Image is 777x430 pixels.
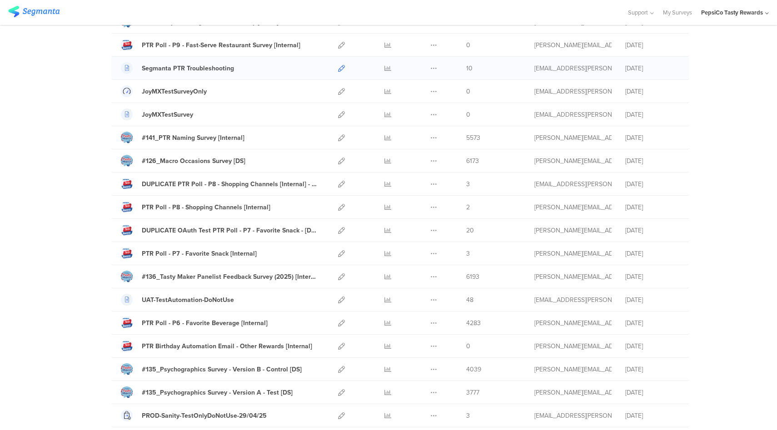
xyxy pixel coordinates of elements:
div: UAT-TestAutomation-DoNotUse [142,295,234,305]
span: 48 [466,295,473,305]
a: PTR Poll - P6 - Favorite Beverage [Internal] [121,317,268,329]
span: 0 [466,87,470,96]
div: megan.lynch@pepsico.com [534,365,612,374]
span: 20 [466,226,474,235]
div: [DATE] [625,226,680,235]
div: PTR Poll - P9 - Fast-Serve Restaurant Survey [Internal] [142,40,300,50]
span: 3 [466,249,470,258]
div: DUPLICATE OAuth Test PTR Poll - P7 - Favorite Snack - 7.17.25 [142,226,318,235]
div: [DATE] [625,318,680,328]
a: UAT-TestAutomation-DoNotUse [121,294,234,306]
span: 2 [466,203,470,212]
div: megan.lynch@pepsico.com [534,203,612,212]
a: PTR Poll - P9 - Fast-Serve Restaurant Survey [Internal] [121,39,300,51]
div: [DATE] [625,64,680,73]
div: #141_PTR Naming Survey [Internal] [142,133,244,143]
span: 3 [466,411,470,420]
div: PROD-Sanity-TestOnlyDoNotUse-29/04/25 [142,411,267,420]
div: #135_Psychographics Survey - Version A - Test [DS] [142,388,293,397]
a: #135_Psychographics Survey - Version B - Control [DS] [121,363,302,375]
div: andreza.godoy.contractor@pepsico.com [534,179,612,189]
span: 10 [466,64,473,73]
div: andreza.godoy.contractor@pepsico.com [534,87,612,96]
div: megan.lynch@pepsico.com [534,388,612,397]
div: [DATE] [625,40,680,50]
a: #141_PTR Naming Survey [Internal] [121,132,244,143]
div: megan.lynch@pepsico.com [534,318,612,328]
div: Segmanta PTR Troubleshooting [142,64,234,73]
a: JoyMXTestSurvey [121,109,193,120]
a: #136_Tasty Maker Panelist Feedback Survey (2025) [Internal] [121,271,318,282]
div: andreza.godoy.contractor@pepsico.com [534,411,612,420]
a: PTR Poll - P7 - Favorite Snack [Internal] [121,247,257,259]
div: PTR Poll - P8 - Shopping Channels [Internal] [142,203,270,212]
div: megan.lynch@pepsico.com [534,156,612,166]
div: PTR Poll - P7 - Favorite Snack [Internal] [142,249,257,258]
div: [DATE] [625,110,680,119]
a: JoyMXTestSurveyOnly [121,85,207,97]
span: 0 [466,341,470,351]
span: 4039 [466,365,481,374]
div: PTR Poll - P6 - Favorite Beverage [Internal] [142,318,268,328]
div: andreza.godoy.contractor@pepsico.com [534,110,612,119]
a: DUPLICATE OAuth Test PTR Poll - P7 - Favorite Snack - [DATE] [121,224,318,236]
div: megan.lynch@pepsico.com [534,272,612,282]
span: 3 [466,179,470,189]
div: [DATE] [625,295,680,305]
div: andreza.godoy.contractor@pepsico.com [534,64,612,73]
div: #135_Psychographics Survey - Version B - Control [DS] [142,365,302,374]
div: [DATE] [625,249,680,258]
div: riel@segmanta.com [534,226,612,235]
div: megan.lynch@pepsico.com [534,133,612,143]
a: PTR Birthday Automation Email - Other Rewards [Internal] [121,340,312,352]
div: PTR Birthday Automation Email - Other Rewards [Internal] [142,341,312,351]
div: megan.lynch@pepsico.com [534,40,612,50]
span: 0 [466,40,470,50]
img: segmanta logo [8,6,60,17]
div: andreza.godoy.contractor@pepsico.com [534,295,612,305]
div: [DATE] [625,365,680,374]
a: #126_Macro Occasions Survey [DS] [121,155,245,167]
div: [DATE] [625,87,680,96]
span: 4283 [466,318,481,328]
span: 6173 [466,156,479,166]
span: 6193 [466,272,479,282]
div: [DATE] [625,341,680,351]
div: [DATE] [625,179,680,189]
a: DUPLICATE PTR Poll - P8 - Shopping Channels [Internal] - test [121,178,318,190]
a: #135_Psychographics Survey - Version A - Test [DS] [121,386,293,398]
a: PROD-Sanity-TestOnlyDoNotUse-29/04/25 [121,410,267,421]
div: #136_Tasty Maker Panelist Feedback Survey (2025) [Internal] [142,272,318,282]
div: #126_Macro Occasions Survey [DS] [142,156,245,166]
div: [DATE] [625,133,680,143]
span: Support [628,8,648,17]
span: 5573 [466,133,480,143]
div: JoyMXTestSurveyOnly [142,87,207,96]
a: Segmanta PTR Troubleshooting [121,62,234,74]
div: PepsiCo Tasty Rewards [701,8,763,17]
div: megan.lynch@pepsico.com [534,341,612,351]
div: JoyMXTestSurvey [142,110,193,119]
div: [DATE] [625,203,680,212]
div: [DATE] [625,388,680,397]
div: [DATE] [625,156,680,166]
div: [DATE] [625,272,680,282]
a: PTR Poll - P8 - Shopping Channels [Internal] [121,201,270,213]
div: DUPLICATE PTR Poll - P8 - Shopping Channels [Internal] - test [142,179,318,189]
span: 3777 [466,388,479,397]
div: megan.lynch@pepsico.com [534,249,612,258]
div: [DATE] [625,411,680,420]
span: 0 [466,110,470,119]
